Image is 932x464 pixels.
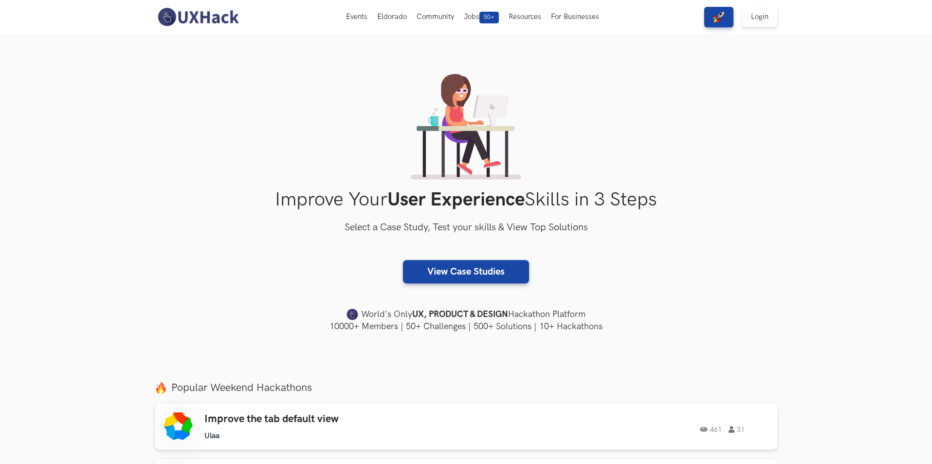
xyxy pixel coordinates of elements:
li: Ulaa [204,431,219,441]
span: 461 [700,426,722,433]
h1: Improve Your Skills in 3 Steps [155,188,778,211]
label: Popular Weekend Hackathons [155,381,778,394]
span: 31 [729,426,745,433]
a: View Case Studies [403,260,529,283]
img: uxhack-favicon-image.png [347,308,358,321]
img: lady working on laptop [411,74,521,180]
h3: Select a Case Study, Test your skills & View Top Solutions [155,220,778,236]
a: Login [742,7,777,27]
h4: 10000+ Members | 50+ Challenges | 500+ Solutions | 10+ Hackathons [155,320,778,333]
img: rocket [713,11,725,23]
img: UXHack-logo.png [155,7,241,27]
img: fire.png [155,382,167,394]
span: 50+ [479,12,499,23]
h3: Improve the tab default view [204,413,481,426]
h4: World's Only Hackathon Platform [155,308,778,321]
a: Improve the tab default view Ulaa 461 31 [155,403,778,450]
strong: User Experience [387,188,525,211]
strong: UX, PRODUCT & DESIGN [412,308,508,321]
